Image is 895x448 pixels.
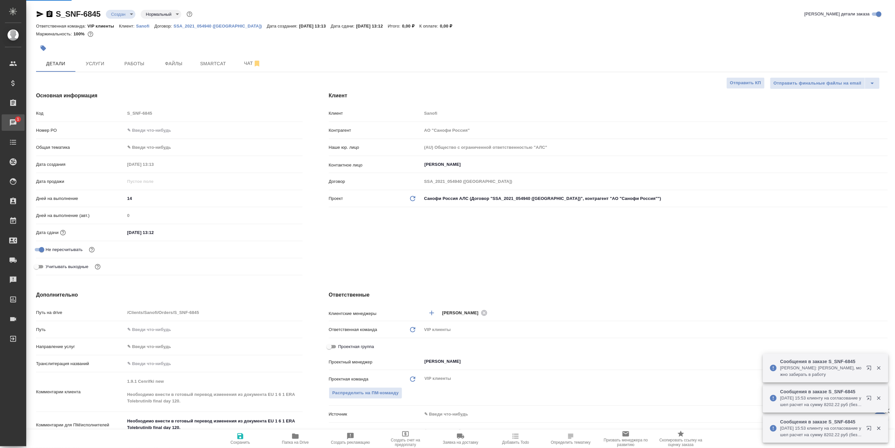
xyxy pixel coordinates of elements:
[329,376,368,382] p: Проектная команда
[36,291,303,299] h4: Дополнительно
[872,395,885,401] button: Закрыть
[88,245,96,254] button: Включи, если не хочешь, чтобы указанная дата сдачи изменилась после переставления заказа в 'Подтв...
[125,341,303,352] div: ✎ Введи что-нибудь
[267,24,299,29] p: Дата создания:
[125,142,303,153] div: ✎ Введи что-нибудь
[329,110,422,117] p: Клиент
[356,24,388,29] p: [DATE] 13:12
[125,228,182,237] input: ✎ Введи что-нибудь
[422,126,888,135] input: Пустое поле
[442,309,489,317] div: [PERSON_NAME]
[36,24,88,29] p: Ответственная команда:
[36,360,125,367] p: Транслитерация названий
[424,411,880,418] div: ✎ Введи что-нибудь
[197,60,229,68] span: Smartcat
[329,127,422,134] p: Контрагент
[378,430,433,448] button: Создать счет на предоплату
[329,178,422,185] p: Договор
[36,422,125,428] p: Комментарии для ПМ/исполнителей
[185,10,194,18] button: Доп статусы указывают на важность/срочность заказа
[127,343,295,350] div: ✎ Введи что-нибудь
[443,440,478,445] span: Заявка на доставку
[173,23,267,29] a: SSA_2021_054940 ([GEOGRAPHIC_DATA])
[332,389,399,397] span: Распределить на ПМ-команду
[653,430,708,448] button: Скопировать ссылку на оценку заказа
[213,430,268,448] button: Сохранить
[136,23,154,29] a: Sanofi
[230,440,250,445] span: Сохранить
[36,10,44,18] button: Скопировать ссылку для ЯМессенджера
[127,144,295,151] div: ✎ Введи что-нибудь
[125,108,303,118] input: Пустое поле
[780,365,862,378] p: [PERSON_NAME]: [PERSON_NAME], можно забирать в работу
[46,263,89,270] span: Учитывать выходные
[424,427,864,435] input: ✎ Введи что-нибудь
[173,24,267,29] p: SSA_2021_054940 ([GEOGRAPHIC_DATA])
[402,24,420,29] p: 0,00 ₽
[88,24,119,29] p: VIP клиенты
[863,361,878,377] button: Открыть в новой вкладке
[36,110,125,117] p: Код
[36,229,59,236] p: Дата сдачи
[422,409,888,420] div: ✎ Введи что-нибудь
[329,411,422,418] p: Источник
[770,77,865,89] button: Отправить финальные файлы на email
[36,92,303,100] h4: Основная информация
[338,343,374,350] span: Проектная группа
[502,440,529,445] span: Добавить Todo
[329,429,422,435] p: Менеджеры верстки
[329,92,888,100] h4: Клиент
[329,195,343,202] p: Проект
[154,24,174,29] p: Договор:
[125,308,303,317] input: Пустое поле
[119,60,150,68] span: Работы
[422,193,888,204] div: Санофи Россия АЛС (Договор "SSA_2021_054940 ([GEOGRAPHIC_DATA])", контрагент "АО "Санофи Россия"")
[125,211,303,220] input: Пустое поле
[237,59,268,68] span: Чат
[36,389,125,395] p: Комментарии клиента
[109,11,128,17] button: Создан
[2,114,25,131] a: 1
[36,178,125,185] p: Дата продажи
[602,438,649,447] span: Призвать менеджера по развитию
[780,425,862,438] p: [DATE] 15:53 клиенту на согласование ушел расчет на сумму 8202.22 руб (без НДС - 6835.18 руб). По...
[598,430,653,448] button: Призвать менеджера по развитию
[125,376,303,407] textarea: 1.9.1 Cenrifki new Необходимо внести в готовый перевод изменения из документа EU 1 6 1 ERA Tolebr...
[329,144,422,151] p: Наше юр. лицо
[125,194,303,203] input: ✎ Введи что-нибудь
[657,438,705,447] span: Скопировать ссылку на оценку заказа
[543,430,598,448] button: Определить тематику
[36,309,125,316] p: Путь на drive
[419,24,440,29] p: К оплате:
[872,365,885,371] button: Закрыть
[36,212,125,219] p: Дней на выполнение (авт.)
[551,440,590,445] span: Определить тематику
[774,80,862,87] span: Отправить финальные файлы на email
[863,392,878,407] button: Открыть в новой вкладке
[282,440,309,445] span: Папка на Drive
[268,430,323,448] button: Папка на Drive
[93,263,102,271] button: Выбери, если сб и вс нужно считать рабочими днями для выполнения заказа.
[331,440,370,445] span: Создать рекламацию
[422,324,888,335] div: VIP клиенты
[440,24,457,29] p: 0,00 ₽
[46,10,53,18] button: Скопировать ссылку
[780,419,862,425] p: Сообщения в заказе S_SNF-6845
[730,79,761,87] span: Отправить КП
[329,291,888,299] h4: Ответственные
[884,164,885,165] button: Open
[323,430,378,448] button: Создать рекламацию
[329,387,403,399] span: В заказе уже есть ответственный ПМ или ПМ группа
[36,343,125,350] p: Направление услуг
[726,77,765,89] button: Отправить КП
[125,416,303,433] textarea: Необходимо внести в готовый перевод изменения из документа EU 1 6 1 ERA Tolebrutinib final day 120.
[79,60,111,68] span: Услуги
[422,177,888,186] input: Пустое поле
[329,359,422,365] p: Проектный менеджер
[329,162,422,168] p: Контактное лицо
[119,24,136,29] p: Клиент:
[125,359,303,368] input: ✎ Введи что-нибудь
[805,11,870,17] span: [PERSON_NAME] детали заказа
[40,60,71,68] span: Детали
[73,31,86,36] p: 100%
